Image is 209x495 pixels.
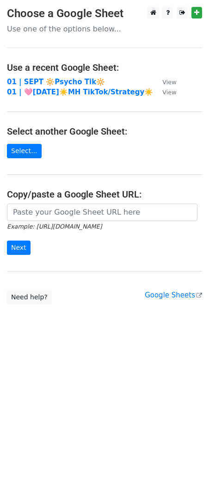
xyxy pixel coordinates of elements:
[162,89,176,96] small: View
[153,88,176,96] a: View
[7,24,202,34] p: Use one of the options below...
[162,79,176,86] small: View
[7,7,202,20] h3: Choose a Google Sheet
[7,144,42,158] a: Select...
[7,204,197,221] input: Paste your Google Sheet URL here
[7,78,105,86] a: 01 | SEPT 🔆Psycho Tik🔆
[7,189,202,200] h4: Copy/paste a Google Sheet URL:
[145,291,202,299] a: Google Sheets
[7,62,202,73] h4: Use a recent Google Sheet:
[7,223,102,230] small: Example: [URL][DOMAIN_NAME]
[7,241,31,255] input: Next
[7,88,153,96] a: 01 | 🩷[DATE]☀️MH TikTok/Strategy☀️
[153,78,176,86] a: View
[7,126,202,137] h4: Select another Google Sheet:
[7,290,52,304] a: Need help?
